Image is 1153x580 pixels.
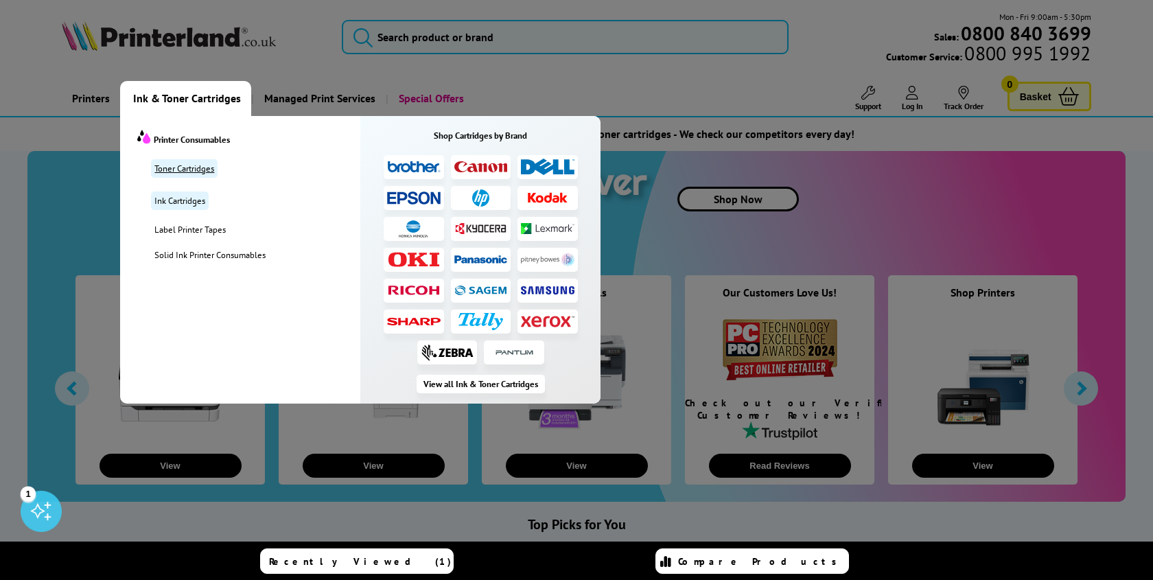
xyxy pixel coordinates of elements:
[120,81,251,116] a: Ink & Toner Cartridges
[521,286,574,294] img: Samsung Toner Cartridges
[260,548,454,574] a: Recently Viewed (1)
[458,313,502,330] img: Tally Ink and Toner Cartridges
[360,130,601,141] div: Shop Cartridges by Brand
[421,344,473,361] img: Zebra ribbons
[137,130,360,146] div: Printer Consumables
[151,224,360,235] a: Label Printer Tapes
[521,159,574,176] img: Dell Ink and Toner Cartridges
[493,344,536,361] img: Pantum Toner Cartridges
[521,253,574,266] img: Pitney Bowes Ink and Toner Cartridges
[399,220,428,237] img: Konica Minolta Ink and Toner Cartridges
[387,161,441,174] img: Brother Ink and Toner Cartridges
[133,81,241,116] span: Ink & Toner Cartridges
[521,315,574,327] img: Xerox Ink and Toner Cartridges
[387,192,441,205] img: Epson Ink and Toner Cartridges
[678,555,844,568] span: Compare Products
[151,159,218,178] a: Toner Cartridges
[387,318,441,325] img: Sharp consumables
[387,286,441,295] img: Ricoh Ink and Toner Cartridges
[655,548,849,574] a: Compare Products
[472,189,489,207] img: Hp Ink and Toner Cartridges
[387,252,441,267] img: OKI Ink and Toner Cartridges
[454,222,508,235] img: Kyocera Ink and Toner Cartridges
[454,161,508,172] img: Canon Ink and Toner Cartridges
[269,555,452,568] span: Recently Viewed (1)
[454,285,508,296] img: Sagem Ink and Toner Cartridges
[521,192,574,203] img: Kodak Ink and Toner Cartridges
[454,255,508,264] img: Panasonic Ink and Toner Cartridges
[417,375,545,393] a: View all Ink & Toner Cartridges
[151,192,209,210] a: Ink Cartridges
[151,249,360,261] a: Solid Ink Printer Consumables
[21,486,36,501] div: 1
[521,223,574,233] img: Lexmark Ink and Toner Cartridges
